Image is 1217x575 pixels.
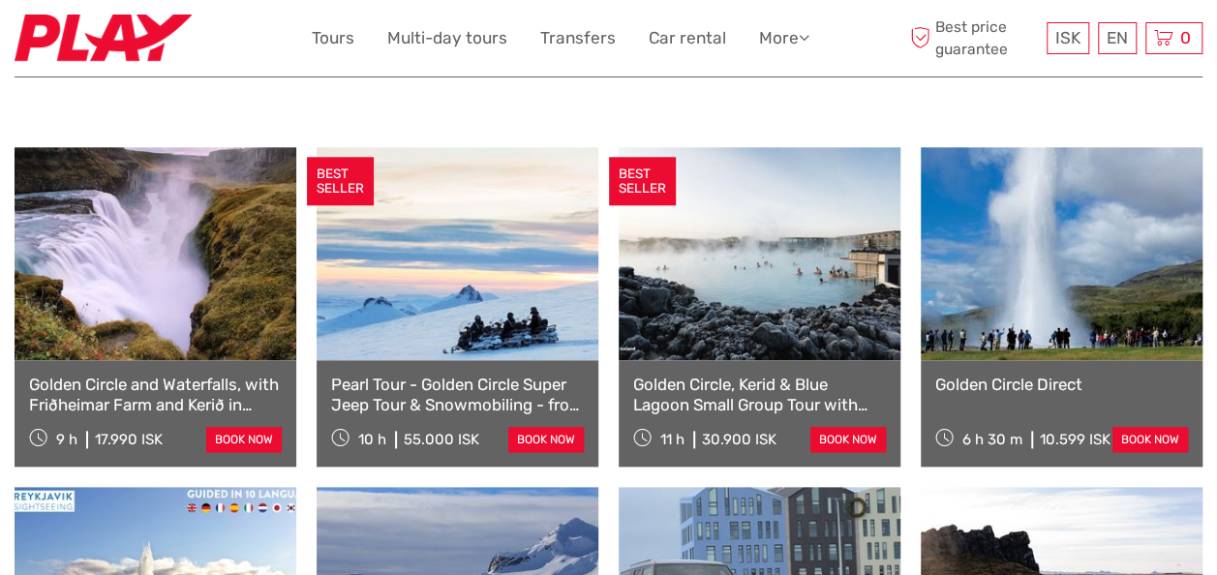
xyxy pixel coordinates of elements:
p: We're away right now. Please check back later! [27,34,219,49]
span: 6 h 30 m [962,431,1022,448]
div: BEST SELLER [609,157,676,205]
a: Tours [312,24,354,52]
span: 0 [1177,28,1194,47]
a: book now [508,427,584,452]
div: 10.599 ISK [1040,431,1111,448]
a: book now [1112,427,1188,452]
button: Open LiveChat chat widget [223,30,246,53]
div: 17.990 ISK [95,431,163,448]
span: 9 h [56,431,77,448]
a: book now [206,427,282,452]
div: BEST SELLER [307,157,374,205]
img: Fly Play [15,15,192,62]
div: 55.000 ISK [404,431,479,448]
div: EN [1098,22,1137,54]
a: Golden Circle and Waterfalls, with Friðheimar Farm and Kerið in small group [29,375,282,414]
a: Golden Circle Direct [935,375,1188,394]
a: Pearl Tour - Golden Circle Super Jeep Tour & Snowmobiling - from [GEOGRAPHIC_DATA] [331,375,584,414]
a: Multi-day tours [387,24,507,52]
a: Golden Circle, Kerid & Blue Lagoon Small Group Tour with Admission Ticket [633,375,886,414]
span: 10 h [358,431,386,448]
a: More [759,24,809,52]
a: Car rental [649,24,726,52]
a: book now [810,427,886,452]
span: Best price guarantee [905,16,1042,59]
a: Transfers [540,24,616,52]
span: ISK [1055,28,1080,47]
span: 11 h [660,431,685,448]
div: 30.900 ISK [702,431,776,448]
